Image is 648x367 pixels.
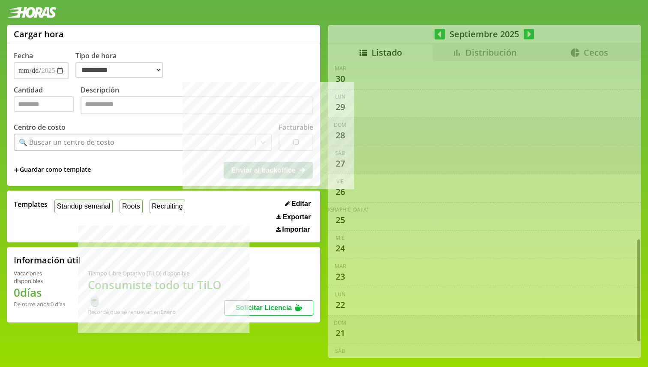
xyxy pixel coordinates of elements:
span: +Guardar como template [14,165,91,175]
button: Standup semanal [54,200,113,213]
div: 🔍 Buscar un centro de costo [19,137,114,147]
div: Tiempo Libre Optativo (TiLO) disponible [88,269,225,277]
button: Solicitar Licencia [224,300,313,316]
button: Roots [120,200,142,213]
h1: Consumiste todo tu TiLO 🍵 [88,277,225,308]
span: Editar [291,200,311,208]
label: Centro de costo [14,122,66,132]
button: Editar [282,200,313,208]
span: Exportar [282,213,311,221]
button: Exportar [274,213,313,221]
div: Recordá que se renuevan en [88,308,225,316]
div: De otros años: 0 días [14,300,67,308]
label: Descripción [81,85,313,116]
textarea: Descripción [81,96,313,114]
h2: Información útil [14,254,81,266]
select: Tipo de hora [75,62,163,78]
span: + [14,165,19,175]
div: Vacaciones disponibles [14,269,67,285]
label: Tipo de hora [75,51,170,79]
span: Templates [14,200,48,209]
h1: Cargar hora [14,28,64,40]
h1: 0 días [14,285,67,300]
label: Cantidad [14,85,81,116]
span: Solicitar Licencia [235,304,292,311]
b: Enero [160,308,176,316]
label: Facturable [279,122,313,132]
button: Recruiting [150,200,186,213]
span: Importar [282,226,310,233]
input: Cantidad [14,96,74,112]
img: logotipo [7,7,57,18]
label: Fecha [14,51,33,60]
